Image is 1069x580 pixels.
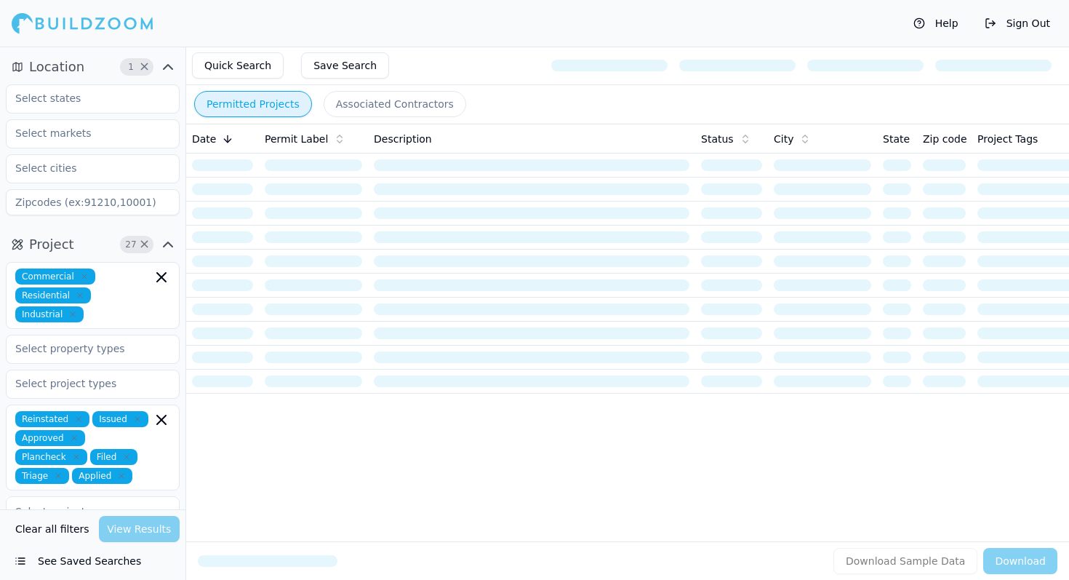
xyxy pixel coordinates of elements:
[301,52,389,79] button: Save Search
[124,237,138,252] span: 27
[194,91,312,117] button: Permitted Projects
[15,287,91,303] span: Residential
[139,63,150,71] span: Clear Location filters
[12,516,93,542] button: Clear all filters
[374,132,432,146] span: Description
[7,335,161,362] input: Select property types
[15,430,85,446] span: Approved
[7,370,161,397] input: Select project types
[883,132,910,146] span: State
[15,468,69,484] span: Triage
[7,120,161,146] input: Select markets
[977,132,1038,146] span: Project Tags
[774,132,793,146] span: City
[139,241,150,248] span: Clear Project filters
[265,132,328,146] span: Permit Label
[7,155,161,181] input: Select cities
[6,233,180,256] button: Project27Clear Project filters
[15,306,84,322] span: Industrial
[15,411,89,427] span: Reinstated
[6,189,180,215] input: Zipcodes (ex:91210,10001)
[192,132,216,146] span: Date
[977,12,1057,35] button: Sign Out
[90,449,138,465] span: Filed
[7,85,161,111] input: Select states
[923,132,967,146] span: Zip code
[15,269,95,285] span: Commercial
[6,548,180,574] button: See Saved Searches
[29,234,74,255] span: Project
[92,411,148,427] span: Issued
[15,449,87,465] span: Plancheck
[324,91,466,117] button: Associated Contractors
[6,55,180,79] button: Location1Clear Location filters
[124,60,138,74] span: 1
[701,132,734,146] span: Status
[192,52,284,79] button: Quick Search
[906,12,966,35] button: Help
[29,57,84,77] span: Location
[72,468,132,484] span: Applied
